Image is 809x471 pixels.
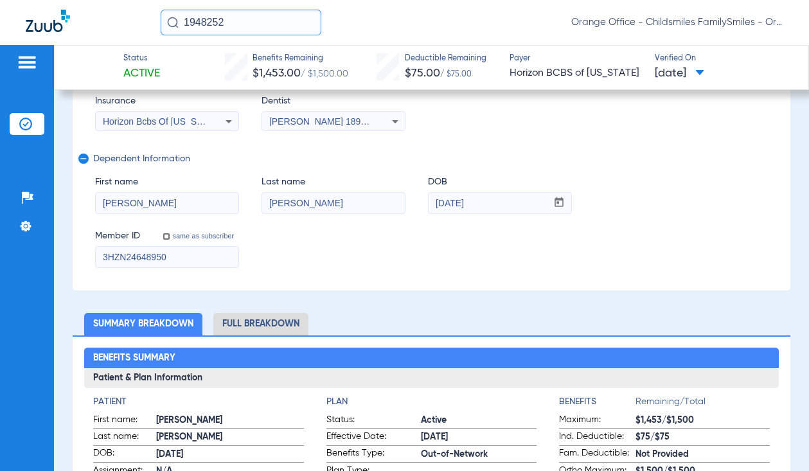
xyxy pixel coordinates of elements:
span: Member ID [95,229,140,243]
span: Remaining/Total [636,395,770,413]
span: $1,453/$1,500 [636,414,770,427]
button: Open calendar [547,193,572,213]
span: Active [421,414,537,427]
span: Insurance [95,94,239,108]
img: hamburger-icon [17,55,37,70]
span: DOB: [93,447,156,462]
span: [DATE] [421,431,537,444]
span: Maximum: [559,413,636,429]
img: Search Icon [167,17,179,28]
span: [PERSON_NAME] [156,431,304,444]
span: Active [123,66,160,82]
span: [DATE] [156,448,304,461]
span: DOB [428,175,572,189]
span: Deductible Remaining [405,53,486,65]
h4: Plan [326,395,537,409]
span: Payer [510,53,643,65]
span: Last name [262,175,405,189]
input: Search for patients [161,10,321,35]
label: same as subscriber [170,231,235,240]
span: Benefits Remaining [253,53,348,65]
span: Effective Date: [326,430,421,445]
span: Fam. Deductible: [559,447,636,462]
span: / $1,500.00 [301,69,348,78]
span: Not Provided [636,448,770,461]
span: Horizon Bcbs Of [US_STATE] - Ai [103,116,236,127]
span: / $75.00 [440,71,472,78]
iframe: Chat Widget [745,409,809,471]
li: Summary Breakdown [84,313,202,335]
span: Status: [326,413,421,429]
span: Horizon BCBS of [US_STATE] [510,66,643,82]
li: Full Breakdown [213,313,308,335]
h2: Benefits Summary [84,348,779,368]
h4: Patient [93,395,304,409]
span: Ind. Deductible: [559,430,636,445]
span: [PERSON_NAME] 1891217337 [269,116,396,127]
span: Orange Office - Childsmiles FamilySmiles - Orange St Dental Associates LLC - Orange General DBA A... [571,16,783,29]
span: $75.00 [405,67,440,79]
span: Last name: [93,430,156,445]
span: Dentist [262,94,405,108]
span: Verified On [655,53,788,65]
span: Dependent Information [93,154,765,164]
span: First name [95,175,239,189]
mat-icon: remove [78,154,86,169]
span: Out-of-Network [421,448,537,461]
h4: Benefits [559,395,636,409]
h3: Patient & Plan Information [84,368,779,389]
span: First name: [93,413,156,429]
span: [PERSON_NAME] [156,414,304,427]
span: [DATE] [655,66,704,82]
img: Zuub Logo [26,10,70,32]
span: Benefits Type: [326,447,421,462]
span: $75/$75 [636,431,770,444]
span: $1,453.00 [253,67,301,79]
span: Status [123,53,160,65]
app-breakdown-title: Benefits [559,395,636,413]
